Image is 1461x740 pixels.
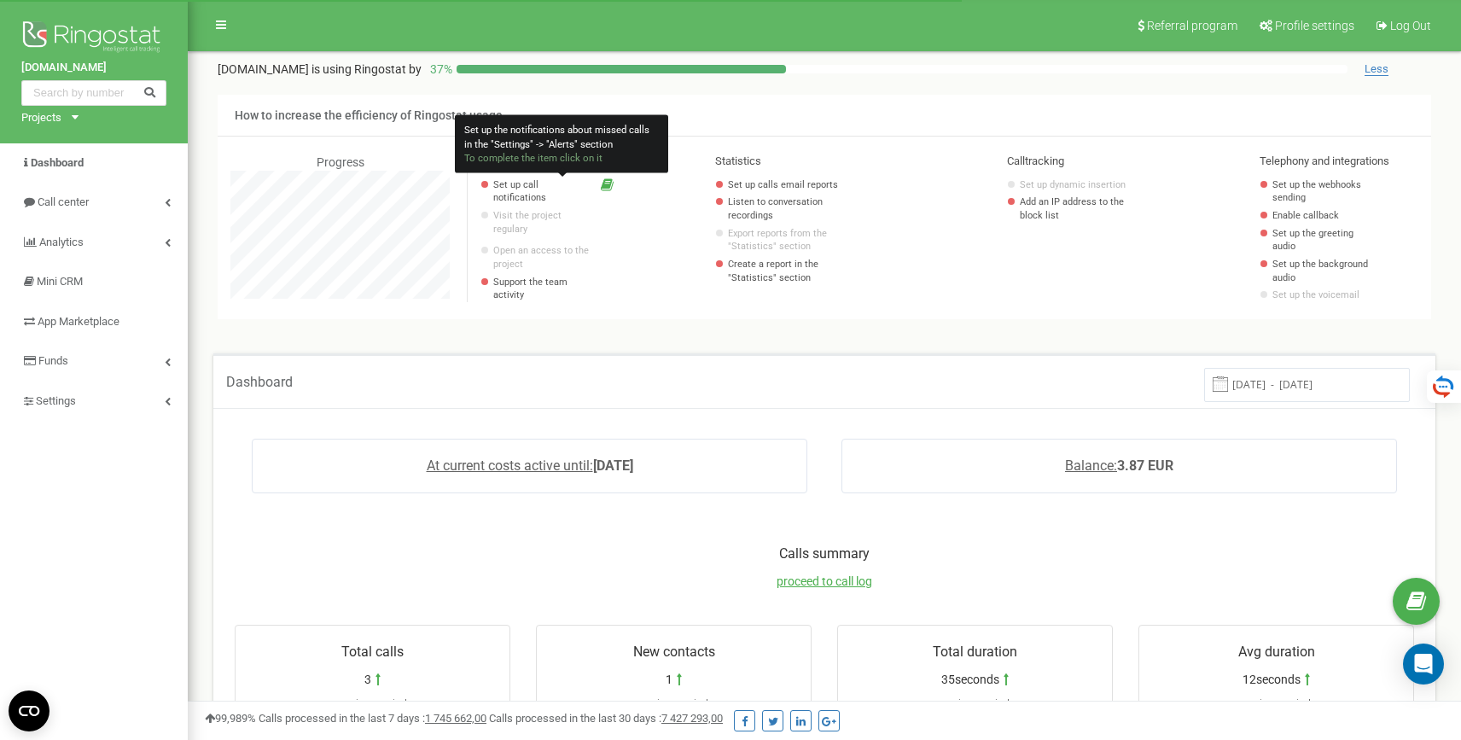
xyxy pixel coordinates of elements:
a: Listen to conversation recordings [728,195,866,222]
span: Call center [38,195,89,208]
input: Search by number [21,80,166,106]
span: Settings [36,394,76,407]
a: Set up dynamic insertion [1020,178,1131,192]
a: proceed to call log [777,574,872,588]
span: Calls summary [779,545,870,562]
div: Open Intercom Messenger [1403,644,1444,685]
div: Projects [21,110,61,126]
span: At current costs active until: [427,457,593,474]
a: [DOMAIN_NAME] [21,60,166,76]
span: Set up the notifications about missed calls in the "Settings" -> "Alerts" section [464,124,649,149]
span: previous period: [637,697,711,709]
span: Less [1365,62,1388,76]
span: Total calls [341,644,404,660]
p: Support the team activity [493,276,592,302]
span: Calltracking [1007,154,1064,167]
span: previous period: [939,697,1012,709]
span: Log Out [1390,19,1431,32]
u: 7 427 293,00 [661,712,723,725]
span: Mini CRM [37,275,83,288]
img: Ringostat logo [21,17,166,60]
u: 1 745 662,00 [425,712,486,725]
span: Analytics [39,236,84,248]
a: Set up the greeting audio [1272,227,1369,253]
span: Profile settings [1275,19,1354,32]
a: Open an access to the project [493,244,592,271]
a: Set up the voicemail [1272,288,1369,302]
p: Visit the project regulary [493,209,592,236]
span: 35seconds [941,671,999,688]
span: Progress [317,155,364,169]
span: App Marketplace [38,315,119,328]
span: Funds [38,354,68,367]
span: 3 [364,671,371,688]
button: Open CMP widget [9,690,49,731]
span: Dashboard [31,156,84,169]
span: 99,989% [205,712,256,725]
a: Set up call notifications [493,178,592,205]
a: Balance:3.87 EUR [1065,457,1173,474]
span: To complete the item click on it [464,152,602,164]
span: Referral program [1147,19,1237,32]
span: New contacts [633,644,715,660]
span: 1 [666,671,672,688]
a: At current costs active until:[DATE] [427,457,633,474]
a: Set up the webhooks sending [1272,178,1369,205]
span: Calls processed in the last 7 days : [259,712,486,725]
span: How to increase the efficiency of Ringostat usage [235,108,503,122]
span: previous period: [336,697,410,709]
a: Create a report in the "Statistics" section [728,258,866,284]
p: 37 % [422,61,457,78]
span: Telephony and integrations [1260,154,1389,167]
a: Set up calls email reports [728,178,866,192]
a: Export reports from the "Statistics" section [728,227,866,253]
span: Calls processed in the last 30 days : [489,712,723,725]
a: Enable callback [1272,209,1369,223]
a: Add an IP address to the block list [1020,195,1131,222]
span: Balance: [1065,457,1117,474]
span: Dashboard [226,374,293,390]
span: previous period: [1240,697,1313,709]
span: is using Ringostat by [311,62,422,76]
p: [DOMAIN_NAME] [218,61,422,78]
span: Total duration [933,644,1017,660]
a: Set up the background audio [1272,258,1369,284]
span: Avg duration [1238,644,1315,660]
span: 12seconds [1243,671,1301,688]
span: Statistics [715,154,761,167]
